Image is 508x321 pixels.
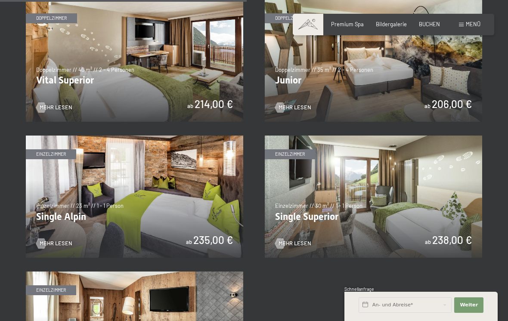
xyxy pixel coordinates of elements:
[40,104,72,111] span: Mehr Lesen
[26,136,243,140] a: Single Alpin
[26,136,243,258] img: Single Alpin
[419,21,440,28] a: BUCHEN
[40,240,72,247] span: Mehr Lesen
[265,136,482,140] a: Single Superior
[275,104,311,111] a: Mehr Lesen
[275,240,311,247] a: Mehr Lesen
[265,136,482,258] img: Single Superior
[26,272,243,276] a: Single Relax
[279,104,311,111] span: Mehr Lesen
[331,21,364,28] a: Premium Spa
[454,297,483,313] button: Weiter
[376,21,407,28] a: Bildergalerie
[36,104,72,111] a: Mehr Lesen
[36,240,72,247] a: Mehr Lesen
[279,240,311,247] span: Mehr Lesen
[466,21,480,28] span: Menü
[460,302,478,309] span: Weiter
[344,287,374,292] span: Schnellanfrage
